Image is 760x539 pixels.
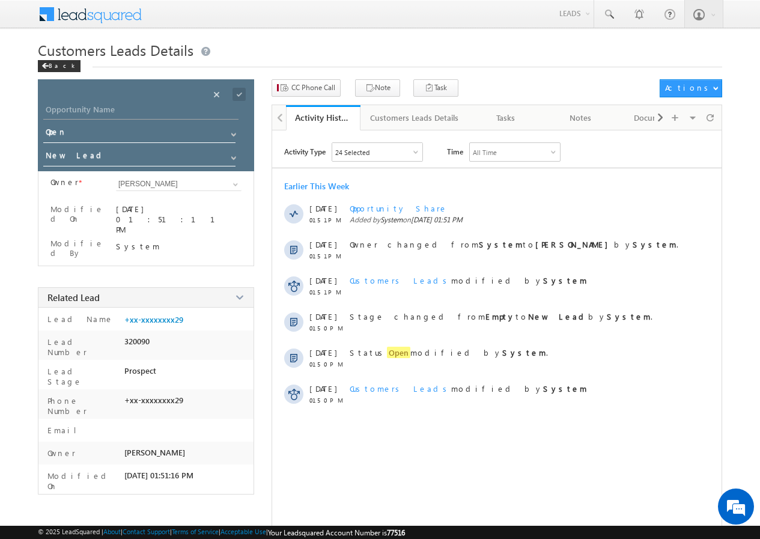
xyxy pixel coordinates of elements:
[44,366,120,386] label: Lead Stage
[350,383,587,394] span: modified by
[50,204,105,224] label: Modified On
[220,528,266,535] a: Acceptable Use
[116,177,242,191] input: Type to Search
[284,180,349,192] div: Earlier This Week
[309,311,336,321] span: [DATE]
[124,315,183,324] a: +xx-xxxxxxxx29
[309,324,345,332] span: 01:50 PM
[50,239,105,258] label: Modified By
[44,425,86,435] label: Email
[47,291,100,303] span: Related Lead
[43,124,236,143] input: Status
[387,347,410,358] span: Open
[295,112,351,123] div: Activity History
[350,347,548,358] span: Status modified by .
[633,239,676,249] strong: System
[502,347,546,358] strong: System
[44,448,76,458] label: Owner
[268,528,405,537] span: Your Leadsquared Account Number is
[309,239,336,249] span: [DATE]
[43,148,236,166] input: Stage
[286,105,360,130] a: Activity History
[350,311,652,321] span: Stage changed from to by .
[124,336,150,346] span: 320090
[309,275,336,285] span: [DATE]
[286,105,360,129] li: Activity History
[332,143,422,161] div: Owner Changed,Status Changed,Stage Changed,Source Changed,Notes & 19 more..
[413,79,458,97] button: Task
[335,148,369,156] div: 24 Selected
[370,111,458,125] div: Customers Leads Details
[607,311,651,321] strong: System
[360,105,469,130] a: Customers Leads Details
[284,142,326,160] span: Activity Type
[355,79,400,97] button: Note
[124,366,156,376] span: Prospect
[44,395,120,416] label: Phone Number
[473,148,497,156] div: All Time
[123,528,170,535] a: Contact Support
[309,397,345,404] span: 01:50 PM
[350,239,678,249] span: Owner changed from to by .
[535,239,614,249] strong: [PERSON_NAME]
[226,178,242,190] a: Show All Items
[291,82,335,93] span: CC Phone Call
[124,448,185,457] span: [PERSON_NAME]
[44,314,114,324] label: Lead Name
[44,470,120,491] label: Modified On
[543,275,587,285] strong: System
[50,177,79,187] label: Owner
[116,241,242,251] div: System
[380,215,403,224] span: System
[172,528,219,535] a: Terms of Service
[309,361,345,368] span: 01:50 PM
[447,142,463,160] span: Time
[309,252,345,260] span: 01:51 PM
[309,216,345,224] span: 01:51 PM
[469,105,544,130] a: Tasks
[411,215,463,224] span: [DATE] 01:51 PM
[553,111,607,125] div: Notes
[38,40,193,59] span: Customers Leads Details
[665,82,713,93] div: Actions
[38,60,81,72] div: Back
[628,111,682,125] div: Documents
[309,288,345,296] span: 01:51 PM
[528,311,588,321] strong: New Lead
[272,79,341,97] button: CC Phone Call
[124,395,183,405] span: +xx-xxxxxxxx29
[479,239,523,249] strong: System
[485,311,515,321] strong: Empty
[225,149,240,161] a: Show All Items
[350,275,451,285] span: Customers Leads
[309,347,336,358] span: [DATE]
[44,336,120,357] label: Lead Number
[43,103,239,120] input: Opportunity Name Opportunity Name
[225,126,240,138] a: Show All Items
[309,203,336,213] span: [DATE]
[309,383,336,394] span: [DATE]
[124,470,193,480] span: [DATE] 01:51:16 PM
[660,79,722,97] button: Actions
[103,528,121,535] a: About
[38,528,405,537] span: © 2025 LeadSquared | | | | |
[544,105,618,130] a: Notes
[350,215,699,224] span: Added by on
[116,204,242,234] div: [DATE] 01:51:11 PM
[350,383,451,394] span: Customers Leads
[543,383,587,394] strong: System
[350,203,448,213] span: Opportunity Share
[479,111,533,125] div: Tasks
[350,275,587,285] span: modified by
[387,528,405,537] span: 77516
[618,105,693,130] a: Documents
